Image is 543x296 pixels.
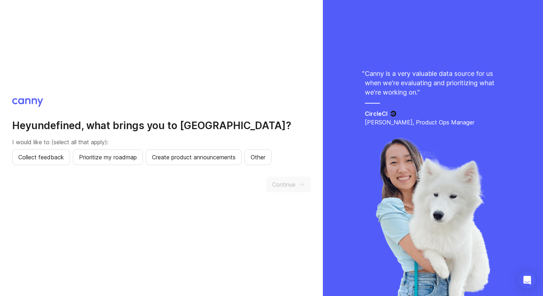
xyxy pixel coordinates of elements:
[365,109,387,118] h5: CircleCI
[365,118,501,127] p: [PERSON_NAME], Product Ops Manager
[79,153,137,161] span: Prioritize my roadmap
[152,153,236,161] span: Create product announcements
[375,138,492,296] img: liya-429d2be8cea6414bfc71c507a98abbfa.webp
[73,149,143,165] button: Prioritize my roadmap
[519,272,536,289] div: Open Intercom Messenger
[272,180,296,189] span: Continue
[251,153,265,161] span: Other
[365,69,501,97] p: Canny is a very valuable data source for us when we're evaluating and prioritizing what we're wor...
[146,149,242,165] button: Create product announcements
[390,111,396,117] img: CircleCI logo
[12,138,311,146] p: I would like to (select all that apply):
[12,98,43,107] img: Canny logo
[245,149,271,165] button: Other
[12,149,70,165] button: Collect feedback
[12,119,311,132] h2: Hey undefined , what brings you to [GEOGRAPHIC_DATA]?
[18,153,64,161] span: Collect feedback
[266,177,311,192] button: Continue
